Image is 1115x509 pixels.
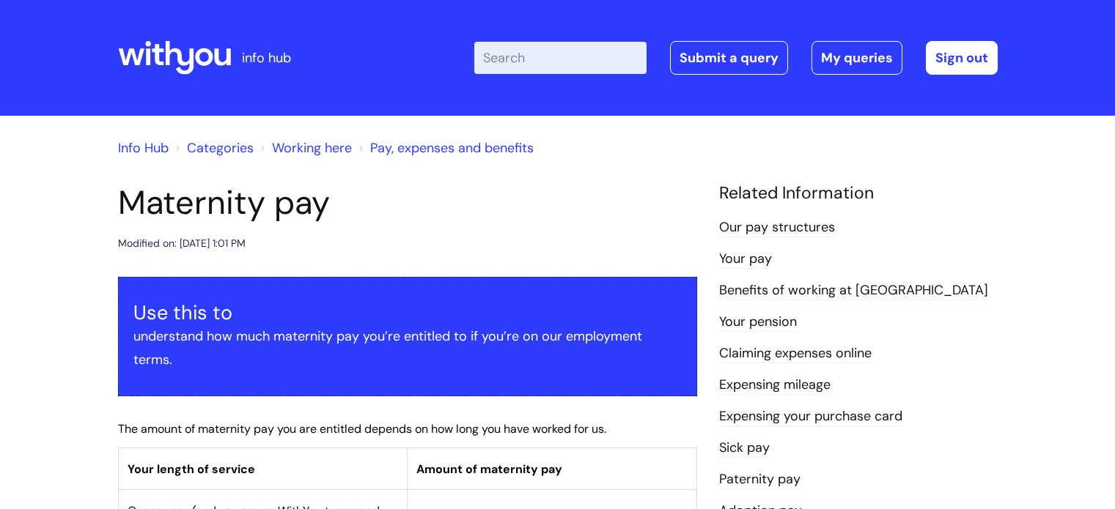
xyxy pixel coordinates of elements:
[118,421,606,436] span: The amount of maternity pay you are entitled depends on how long you have worked for us.
[272,139,352,157] a: Working here
[118,234,246,253] div: Modified on: [DATE] 1:01 PM
[356,136,534,160] li: Pay, expenses and benefits
[172,136,254,160] li: Solution home
[257,136,352,160] li: Working here
[474,41,998,75] div: | -
[719,218,835,237] a: Our pay structures
[133,301,682,324] h3: Use this to
[670,41,788,75] a: Submit a query
[719,407,902,426] a: Expensing your purchase card
[719,439,770,458] a: Sick pay
[128,461,255,477] span: Your length of service
[370,139,534,157] a: Pay, expenses and benefits
[474,42,647,74] input: Search
[926,41,998,75] a: Sign out
[812,41,902,75] a: My queries
[133,324,682,372] p: understand how much maternity pay you’re entitled to if you’re on our employment terms.
[187,139,254,157] a: Categories
[719,183,998,204] h4: Related Information
[118,139,169,157] a: Info Hub
[719,376,831,395] a: Expensing mileage
[719,313,797,332] a: Your pension
[416,461,562,477] span: Amount of maternity pay
[118,183,697,223] h1: Maternity pay
[719,344,872,363] a: Claiming expenses online
[719,470,801,489] a: Paternity pay
[719,250,772,269] a: Your pay
[242,46,291,70] p: info hub
[719,281,988,300] a: Benefits of working at [GEOGRAPHIC_DATA]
